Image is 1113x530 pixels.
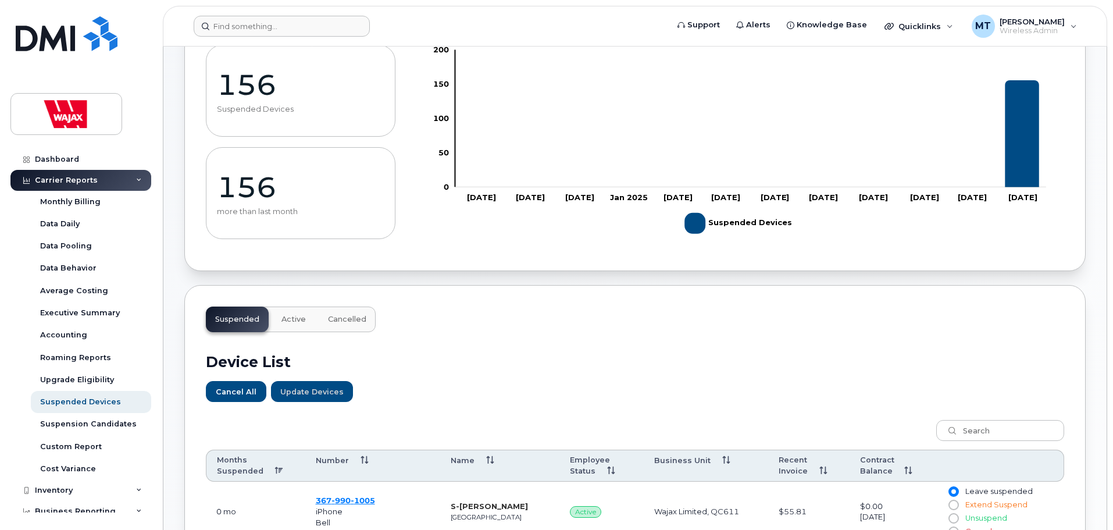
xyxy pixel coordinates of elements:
[975,19,991,33] span: MT
[860,511,927,522] div: [DATE]
[316,518,330,527] span: Bell
[440,450,560,482] th: Name: activate to sort column ascending
[850,450,937,482] th: Contract Balance: activate to sort column ascending
[570,506,601,518] span: Active
[948,500,958,510] input: Extend Suspend
[898,22,941,31] span: Quicklinks
[876,15,961,38] div: Quicklinks
[1008,193,1037,202] tspan: [DATE]
[433,79,449,88] tspan: 150
[965,514,1007,522] span: Unsuspend
[746,19,770,31] span: Alerts
[433,45,1047,239] g: Chart
[1000,26,1065,35] span: Wireless Admin
[217,67,384,102] p: 156
[965,487,1033,496] span: Leave suspended
[779,13,875,37] a: Knowledge Base
[444,182,449,191] tspan: 0
[728,13,779,37] a: Alerts
[685,208,793,239] g: Suspended Devices
[936,420,1064,441] input: Search
[559,450,643,482] th: Employee Status: activate to sort column ascending
[809,193,839,202] tspan: [DATE]
[687,19,720,31] span: Support
[669,13,728,37] a: Support
[910,193,939,202] tspan: [DATE]
[328,315,366,324] span: Cancelled
[958,193,987,202] tspan: [DATE]
[565,193,594,202] tspan: [DATE]
[194,16,370,37] input: Find something...
[965,500,1028,509] span: Extend Suspend
[451,501,528,511] strong: S-[PERSON_NAME]
[948,514,958,523] input: Unsuspend
[948,487,958,496] input: Leave suspended
[217,105,384,114] p: Suspended Devices
[206,450,305,482] th: Months Suspended: activate to sort column descending
[768,450,850,482] th: Recent Invoice: activate to sort column ascending
[663,193,693,202] tspan: [DATE]
[964,15,1085,38] div: Michael Tran
[217,207,384,216] p: more than last month
[463,80,1040,187] g: Suspended Devices
[331,496,351,505] span: 990
[305,450,440,482] th: Number: activate to sort column ascending
[433,113,449,123] tspan: 100
[316,496,375,505] a: 3679901005
[206,381,266,402] button: Cancel All
[451,513,522,521] small: [GEOGRAPHIC_DATA]
[467,193,496,202] tspan: [DATE]
[516,193,545,202] tspan: [DATE]
[217,170,384,205] p: 156
[280,386,344,397] span: Update Devices
[206,353,1064,371] h2: Device List
[433,45,449,54] tspan: 200
[351,496,375,505] span: 1005
[611,193,648,202] tspan: Jan 2025
[271,381,353,402] button: Update Devices
[438,148,449,157] tspan: 50
[281,315,306,324] span: Active
[859,193,889,202] tspan: [DATE]
[797,19,867,31] span: Knowledge Base
[216,386,256,397] span: Cancel All
[316,507,343,516] span: iPhone
[761,193,790,202] tspan: [DATE]
[711,193,740,202] tspan: [DATE]
[685,208,793,239] g: Legend
[1000,17,1065,26] span: [PERSON_NAME]
[644,450,768,482] th: Business Unit: activate to sort column ascending
[316,496,375,505] span: 367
